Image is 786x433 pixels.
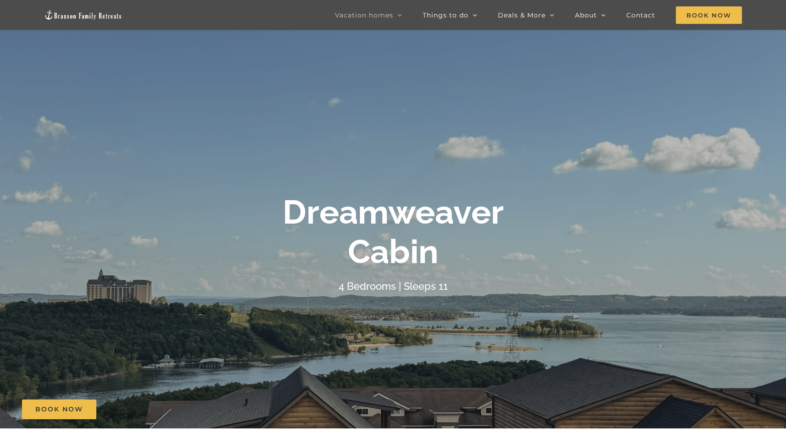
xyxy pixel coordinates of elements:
[575,12,597,18] span: About
[283,192,504,271] b: Dreamweaver Cabin
[335,12,393,18] span: Vacation homes
[44,10,122,20] img: Branson Family Retreats Logo
[22,399,96,419] a: Book Now
[676,6,742,24] span: Book Now
[498,12,546,18] span: Deals & More
[35,405,83,413] span: Book Now
[423,12,468,18] span: Things to do
[626,12,655,18] span: Contact
[339,280,448,292] h4: 4 Bedrooms | Sleeps 11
